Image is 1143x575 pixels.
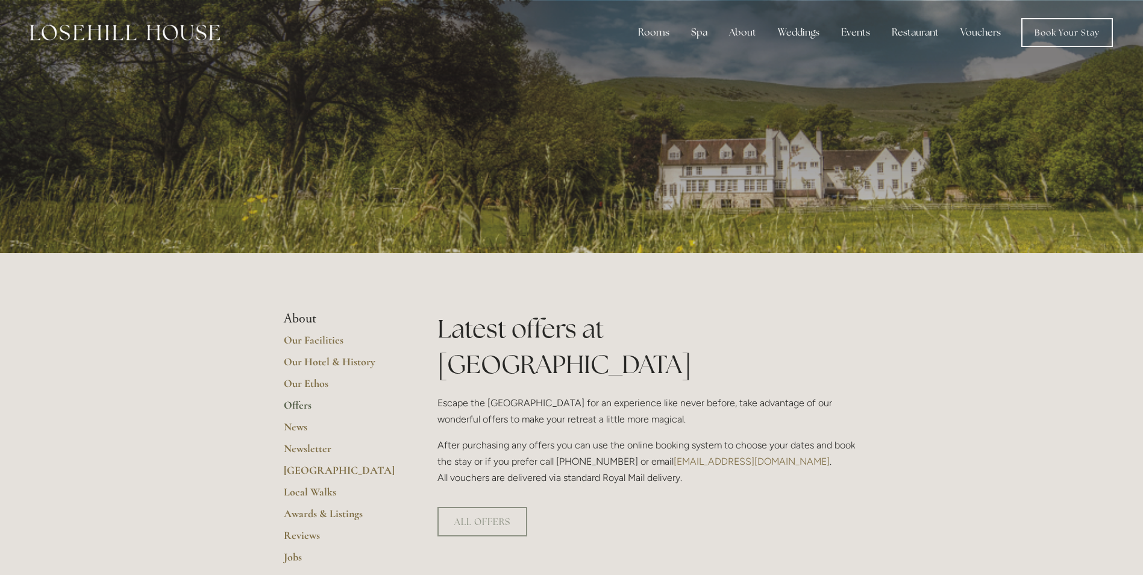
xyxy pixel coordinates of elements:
[674,456,830,467] a: [EMAIL_ADDRESS][DOMAIN_NAME]
[719,20,766,45] div: About
[284,355,399,377] a: Our Hotel & History
[681,20,717,45] div: Spa
[284,420,399,442] a: News
[284,377,399,398] a: Our Ethos
[284,442,399,463] a: Newsletter
[437,395,860,427] p: Escape the [GEOGRAPHIC_DATA] for an experience like never before, take advantage of our wonderful...
[284,485,399,507] a: Local Walks
[284,529,399,550] a: Reviews
[951,20,1010,45] a: Vouchers
[437,437,860,486] p: After purchasing any offers you can use the online booking system to choose your dates and book t...
[284,311,399,327] li: About
[284,333,399,355] a: Our Facilities
[284,398,399,420] a: Offers
[882,20,948,45] div: Restaurant
[437,311,860,382] h1: Latest offers at [GEOGRAPHIC_DATA]
[284,550,399,572] a: Jobs
[768,20,829,45] div: Weddings
[284,463,399,485] a: [GEOGRAPHIC_DATA]
[1021,18,1113,47] a: Book Your Stay
[30,25,220,40] img: Losehill House
[831,20,880,45] div: Events
[284,507,399,529] a: Awards & Listings
[437,507,527,536] a: ALL OFFERS
[628,20,679,45] div: Rooms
